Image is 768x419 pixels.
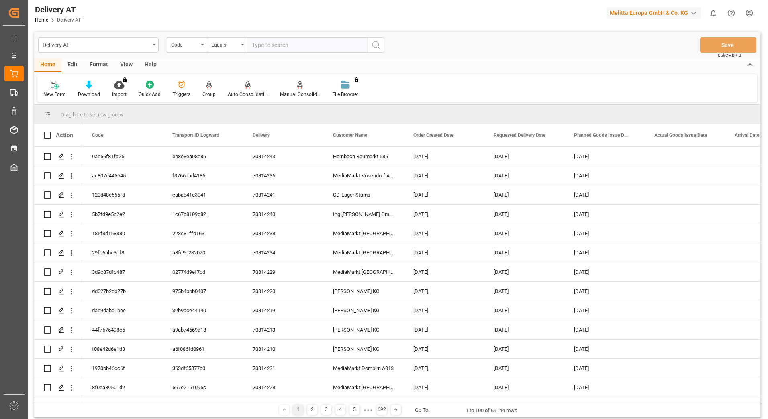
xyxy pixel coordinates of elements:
div: Press SPACE to select this row. [34,205,82,224]
div: 02774d9ef7dd [163,262,243,281]
div: [DATE] [564,185,645,204]
button: Help Center [722,4,740,22]
div: Press SPACE to select this row. [34,262,82,282]
div: [PERSON_NAME] KG [323,340,404,358]
div: 70814243 [243,147,323,166]
div: Press SPACE to select this row. [34,147,82,166]
div: [DATE] [404,224,484,243]
div: ● ● ● [364,407,372,413]
div: [DATE] [484,224,564,243]
div: Ing.[PERSON_NAME] GmbH Hagebaumark [323,205,404,224]
div: Press SPACE to select this row. [34,243,82,262]
div: [DATE] [484,185,564,204]
div: Press SPACE to select this row. [34,378,82,397]
button: open menu [207,37,247,53]
div: [DATE] [404,147,484,166]
span: Actual Goods Issue Date [654,132,707,138]
div: 692 [377,405,387,415]
span: Planned Goods Issue Date [574,132,628,138]
div: Equals [211,39,239,49]
input: Type to search [247,37,368,53]
span: Requested Delivery Date [494,132,545,138]
div: [DATE] [484,359,564,378]
div: [DATE] [564,147,645,166]
div: Action [56,132,73,139]
div: 4 [335,405,345,415]
span: Customer Name [333,132,367,138]
div: 223c81ffb163 [163,224,243,243]
div: MediaMarkt [GEOGRAPHIC_DATA] A109 [323,243,404,262]
button: open menu [167,37,207,53]
span: Delivery [253,132,270,138]
div: 8f0ea89501d2 [82,378,163,397]
div: Delivery AT [43,39,150,49]
div: 70814210 [243,340,323,358]
span: Code [92,132,103,138]
div: [DATE] [564,166,645,185]
span: Order Created Date [413,132,453,138]
div: 5 [349,405,359,415]
span: Drag here to set row groups [61,112,123,118]
div: Auto Consolidation [228,91,268,98]
div: 2 [307,405,317,415]
div: Manual Consolidation [280,91,320,98]
div: 120d48c566fd [82,185,163,204]
div: 5b7fd9e5b2e2 [82,205,163,224]
div: [DATE] [564,301,645,320]
div: Press SPACE to select this row. [34,340,82,359]
div: dae9dabd1bee [82,301,163,320]
div: [DATE] [404,340,484,358]
div: [DATE] [404,205,484,224]
div: [DATE] [484,147,564,166]
div: Help [139,58,163,72]
button: Melitta Europa GmbH & Co. KG [607,5,704,20]
div: 3d9c87dfc487 [82,262,163,281]
div: [DATE] [484,340,564,358]
div: 41bb3b89726e [82,397,163,416]
button: Save [700,37,756,53]
div: 70814220 [243,282,323,301]
div: Press SPACE to select this row. [34,224,82,243]
div: CD-Lager Stams [323,185,404,204]
div: 70814226 [243,397,323,416]
div: [DATE] [564,378,645,397]
div: dd027b2cb27b [82,282,163,301]
div: [DATE] [564,320,645,339]
div: [DATE] [564,243,645,262]
div: Go To: [415,406,429,414]
div: [DATE] [404,166,484,185]
div: 70814238 [243,224,323,243]
div: [PERSON_NAME] KG [323,320,404,339]
div: MediaMarkt [GEOGRAPHIC_DATA] Hietzing A012 [323,378,404,397]
div: Melitta Europa GmbH & Co. KG [607,7,701,19]
div: 1c67b8109d82 [163,205,243,224]
div: [DATE] [564,205,645,224]
div: Press SPACE to select this row. [34,185,82,205]
div: MediaMarkt [GEOGRAPHIC_DATA] A002 [323,224,404,243]
div: 975b4bbb0407 [163,282,243,301]
div: b48e8ea08c86 [163,147,243,166]
div: 70814236 [243,166,323,185]
div: [DATE] [404,185,484,204]
div: Home [34,58,61,72]
div: a8fc9c232020 [163,243,243,262]
div: Hornbach Baumarkt 686 [323,147,404,166]
button: open menu [38,37,159,53]
div: [PERSON_NAME] KG [323,282,404,301]
span: Ctrl/CMD + S [718,52,741,58]
div: a9ab74669a18 [163,320,243,339]
div: [DATE] [564,397,645,416]
div: [DATE] [484,397,564,416]
div: Press SPACE to select this row. [34,166,82,185]
div: eabae41c3041 [163,185,243,204]
div: [DATE] [484,166,564,185]
div: 3 [321,405,331,415]
div: a6f086fd0961 [163,340,243,358]
div: 1 [293,405,303,415]
div: 70814228 [243,378,323,397]
div: [DATE] [484,320,564,339]
button: show 0 new notifications [704,4,722,22]
div: [DATE] [564,359,645,378]
div: [DATE] [404,320,484,339]
div: [DATE] [484,301,564,320]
